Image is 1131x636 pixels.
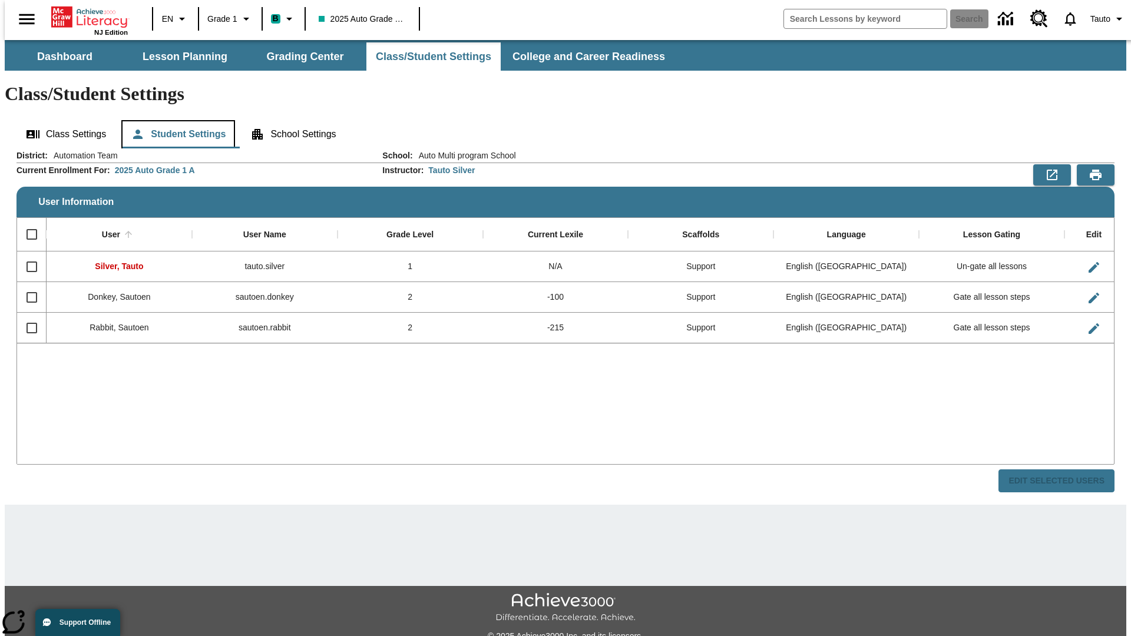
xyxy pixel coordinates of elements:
[338,282,483,313] div: 2
[126,42,244,71] button: Lesson Planning
[483,313,629,343] div: -215
[1086,8,1131,29] button: Profile/Settings
[382,165,424,175] h2: Instructor :
[413,150,516,161] span: Auto Multi program School
[773,313,919,343] div: English (US)
[5,83,1126,105] h1: Class/Student Settings
[6,42,124,71] button: Dashboard
[192,282,338,313] div: sautoen.donkey
[1055,4,1086,34] a: Notifications
[1086,230,1102,240] div: Edit
[5,40,1126,71] div: SubNavbar
[1033,164,1071,185] button: Export to CSV
[483,251,629,282] div: N/A
[483,282,629,313] div: -100
[38,197,114,207] span: User Information
[16,151,48,161] h2: District :
[16,120,1115,148] div: Class/Student Settings
[503,42,674,71] button: College and Career Readiness
[90,323,148,332] span: Rabbit, Sautoen
[207,13,237,25] span: Grade 1
[338,251,483,282] div: 1
[628,282,773,313] div: Support
[94,29,128,36] span: NJ Edition
[51,5,128,29] a: Home
[1077,164,1115,185] button: Print Preview
[991,3,1023,35] a: Data Center
[162,13,173,25] span: EN
[528,230,583,240] div: Current Lexile
[9,2,44,37] button: Open side menu
[95,261,143,271] span: Silver, Tauto
[495,593,636,623] img: Achieve3000 Differentiate Accelerate Achieve
[35,609,120,636] button: Support Offline
[628,313,773,343] div: Support
[1082,317,1106,340] button: Edit User
[963,230,1020,240] div: Lesson Gating
[273,11,279,26] span: B
[919,313,1064,343] div: Gate all lesson steps
[1082,286,1106,310] button: Edit User
[51,4,128,36] div: Home
[241,120,345,148] button: School Settings
[88,292,150,302] span: Donkey, Sautoen
[386,230,434,240] div: Grade Level
[16,120,115,148] button: Class Settings
[366,42,501,71] button: Class/Student Settings
[203,8,258,29] button: Grade: Grade 1, Select a grade
[243,230,286,240] div: User Name
[382,151,412,161] h2: School :
[246,42,364,71] button: Grading Center
[319,13,406,25] span: 2025 Auto Grade 1 A
[192,251,338,282] div: tauto.silver
[919,251,1064,282] div: Un-gate all lessons
[115,164,195,176] div: 2025 Auto Grade 1 A
[428,164,475,176] div: Tauto Silver
[192,313,338,343] div: sautoen.rabbit
[102,230,120,240] div: User
[682,230,719,240] div: Scaffolds
[157,8,194,29] button: Language: EN, Select a language
[121,120,235,148] button: Student Settings
[827,230,866,240] div: Language
[919,282,1064,313] div: Gate all lesson steps
[628,251,773,282] div: Support
[784,9,947,28] input: search field
[1082,256,1106,279] button: Edit User
[16,165,110,175] h2: Current Enrollment For :
[16,150,1115,493] div: User Information
[266,8,301,29] button: Boost Class color is teal. Change class color
[1090,13,1110,25] span: Tauto
[48,150,118,161] span: Automation Team
[1023,3,1055,35] a: Resource Center, Will open in new tab
[773,251,919,282] div: English (US)
[338,313,483,343] div: 2
[59,618,111,627] span: Support Offline
[773,282,919,313] div: English (US)
[5,42,676,71] div: SubNavbar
